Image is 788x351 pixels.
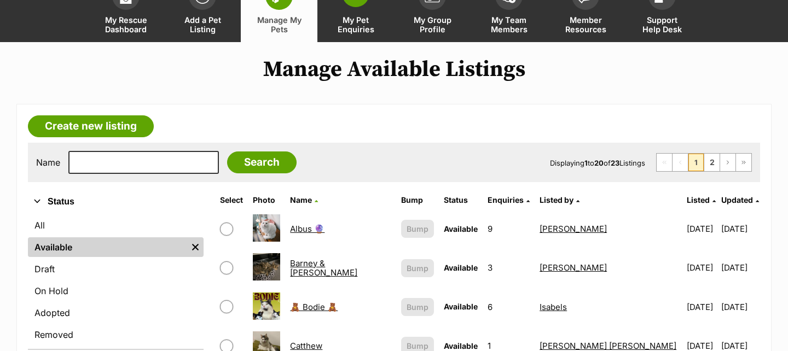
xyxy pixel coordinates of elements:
[682,249,720,286] td: [DATE]
[638,15,687,34] span: Support Help Desk
[290,302,338,312] a: 🧸 Bodie 🧸
[290,195,312,204] span: Name
[254,15,304,34] span: Manage My Pets
[28,115,154,137] a: Create new listing
[28,195,204,209] button: Status
[704,154,720,171] a: Page 2
[484,15,534,34] span: My Team Members
[656,153,752,172] nav: Pagination
[253,292,280,320] img: 🧸 Bodie 🧸
[721,195,753,204] span: Updated
[540,302,567,312] a: Isabels
[483,249,534,286] td: 3
[28,215,204,235] a: All
[721,210,759,248] td: [DATE]
[408,15,457,34] span: My Group Profile
[720,154,735,171] a: Next page
[540,224,607,234] a: [PERSON_NAME]
[444,341,478,350] span: Available
[216,191,247,209] th: Select
[401,298,434,316] button: Bump
[483,288,534,326] td: 6
[290,341,322,351] a: Catthew
[407,223,428,235] span: Bump
[439,191,482,209] th: Status
[290,224,325,234] a: Albus 🔮
[101,15,150,34] span: My Rescue Dashboard
[227,151,297,173] input: Search
[673,154,688,171] span: Previous page
[688,154,704,171] span: Page 1
[682,210,720,248] td: [DATE]
[36,157,60,167] label: Name
[187,237,204,257] a: Remove filter
[444,224,478,233] span: Available
[657,154,672,171] span: First page
[28,303,204,323] a: Adopted
[397,191,438,209] th: Bump
[736,154,751,171] a: Last page
[550,159,645,167] span: Displaying to of Listings
[444,263,478,272] span: Available
[483,210,534,248] td: 9
[444,302,478,311] span: Available
[248,191,285,209] th: Photo
[290,195,318,204] a: Name
[407,301,428,313] span: Bump
[540,262,607,273] a: [PERSON_NAME]
[488,195,524,204] span: translation missing: en.admin.listings.index.attributes.enquiries
[401,220,434,238] button: Bump
[28,281,204,301] a: On Hold
[687,195,716,204] a: Listed
[488,195,530,204] a: Enquiries
[401,259,434,277] button: Bump
[540,195,573,204] span: Listed by
[28,237,187,257] a: Available
[407,262,428,274] span: Bump
[561,15,610,34] span: Member Resources
[611,159,619,167] strong: 23
[331,15,380,34] span: My Pet Enquiries
[178,15,227,34] span: Add a Pet Listing
[28,259,204,279] a: Draft
[721,288,759,326] td: [DATE]
[290,258,357,278] a: Barney & [PERSON_NAME]
[540,341,676,351] a: [PERSON_NAME] [PERSON_NAME]
[594,159,604,167] strong: 20
[584,159,588,167] strong: 1
[28,325,204,344] a: Removed
[28,213,204,349] div: Status
[721,195,759,204] a: Updated
[540,195,580,204] a: Listed by
[687,195,710,204] span: Listed
[721,249,759,286] td: [DATE]
[682,288,720,326] td: [DATE]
